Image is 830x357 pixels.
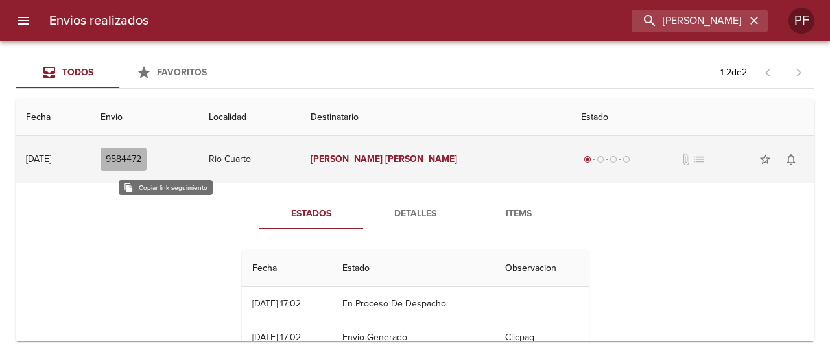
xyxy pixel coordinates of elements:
div: Generado [581,153,633,166]
span: star_border [759,153,772,166]
div: Abrir información de usuario [788,8,814,34]
th: Destinatario [300,99,571,136]
td: Envio Generado [332,321,495,354]
em: [PERSON_NAME] [385,154,457,165]
span: Todos [62,67,93,78]
span: Estados [267,206,355,222]
div: [DATE] 17:02 [252,298,301,309]
span: Items [475,206,563,222]
span: Favoritos [157,67,207,78]
th: Estado [332,250,495,287]
span: notifications_none [785,153,798,166]
span: Pagina siguiente [783,57,814,88]
span: 9584472 [106,152,141,168]
button: Activar notificaciones [778,146,804,172]
th: Fecha [242,250,333,287]
span: radio_button_unchecked [622,155,630,163]
span: No tiene pedido asociado [693,153,705,166]
th: Envio [90,99,198,136]
span: Pagina anterior [752,65,783,78]
td: Rio Cuarto [198,136,300,183]
div: PF [788,8,814,34]
button: menu [8,5,39,36]
span: radio_button_unchecked [610,155,617,163]
td: Clicpaq [495,321,589,354]
em: [PERSON_NAME] [311,154,383,165]
div: Tabs detalle de guia [259,198,571,229]
h6: Envios realizados [49,10,148,31]
p: 1 - 2 de 2 [720,66,747,79]
span: Detalles [371,206,459,222]
input: buscar [632,10,746,32]
td: En Proceso De Despacho [332,287,495,321]
span: radio_button_unchecked [597,155,604,163]
button: Agregar a favoritos [752,146,778,172]
th: Localidad [198,99,300,136]
div: [DATE] [26,154,51,165]
th: Estado [571,99,814,136]
span: radio_button_checked [584,155,591,163]
div: Tabs Envios [16,57,223,88]
th: Observacion [495,250,589,287]
table: Tabla de seguimiento [242,250,589,354]
button: 9584472 [101,148,147,172]
span: No tiene documentos adjuntos [680,153,693,166]
th: Fecha [16,99,90,136]
div: [DATE] 17:02 [252,332,301,343]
